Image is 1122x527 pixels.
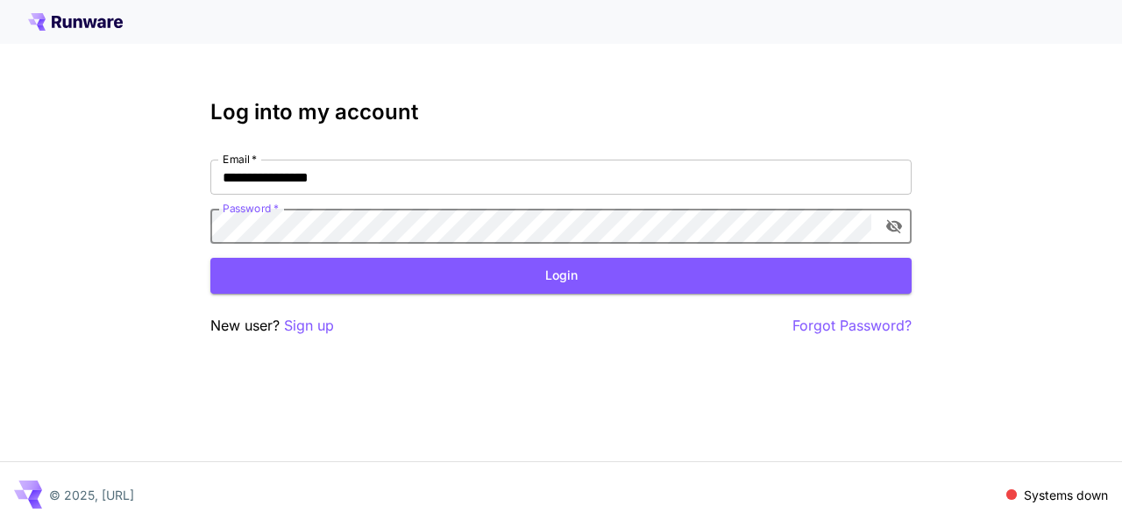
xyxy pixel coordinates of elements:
[210,315,334,337] p: New user?
[210,258,912,294] button: Login
[792,315,912,337] button: Forgot Password?
[284,315,334,337] button: Sign up
[210,100,912,125] h3: Log into my account
[223,201,279,216] label: Password
[878,210,910,242] button: toggle password visibility
[49,486,134,504] p: © 2025, [URL]
[1024,486,1108,504] p: Systems down
[223,152,257,167] label: Email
